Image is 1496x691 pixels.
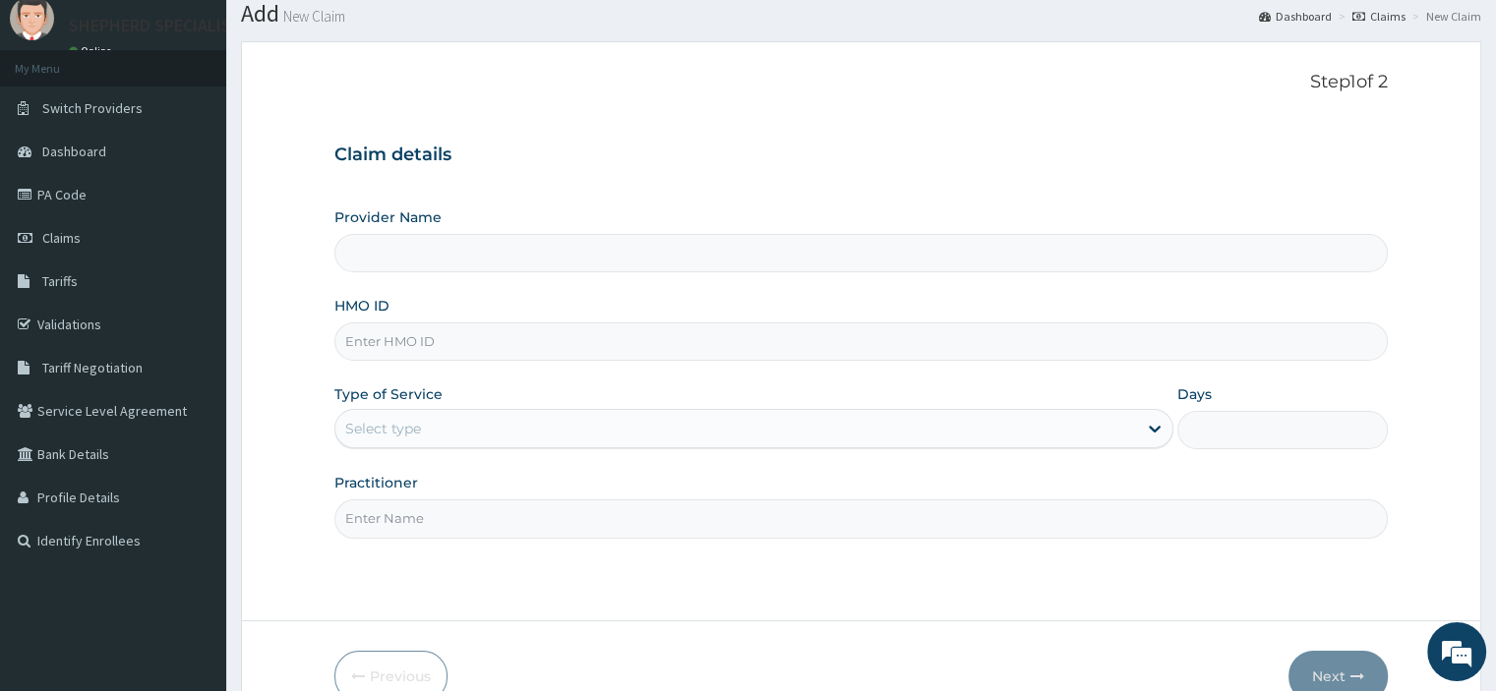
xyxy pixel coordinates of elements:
a: Online [69,44,116,58]
label: Days [1177,384,1212,404]
h1: Add [241,1,1481,27]
input: Enter HMO ID [334,322,1387,361]
p: Step 1 of 2 [334,72,1387,93]
h3: Claim details [334,144,1387,166]
span: Claims [42,229,81,247]
a: Claims [1352,8,1406,25]
label: HMO ID [334,296,389,316]
label: Provider Name [334,207,442,227]
label: Practitioner [334,473,418,492]
li: New Claim [1407,8,1481,25]
span: Switch Providers [42,99,143,117]
span: Tariffs [42,272,78,290]
small: New Claim [279,9,345,24]
span: Tariff Negotiation [42,359,143,376]
label: Type of Service [334,384,443,404]
a: Dashboard [1259,8,1332,25]
p: SHEPHERD SPECIALIST HOSPITAL [69,17,323,34]
span: Dashboard [42,143,106,160]
input: Enter Name [334,499,1387,538]
div: Select type [345,419,421,438]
